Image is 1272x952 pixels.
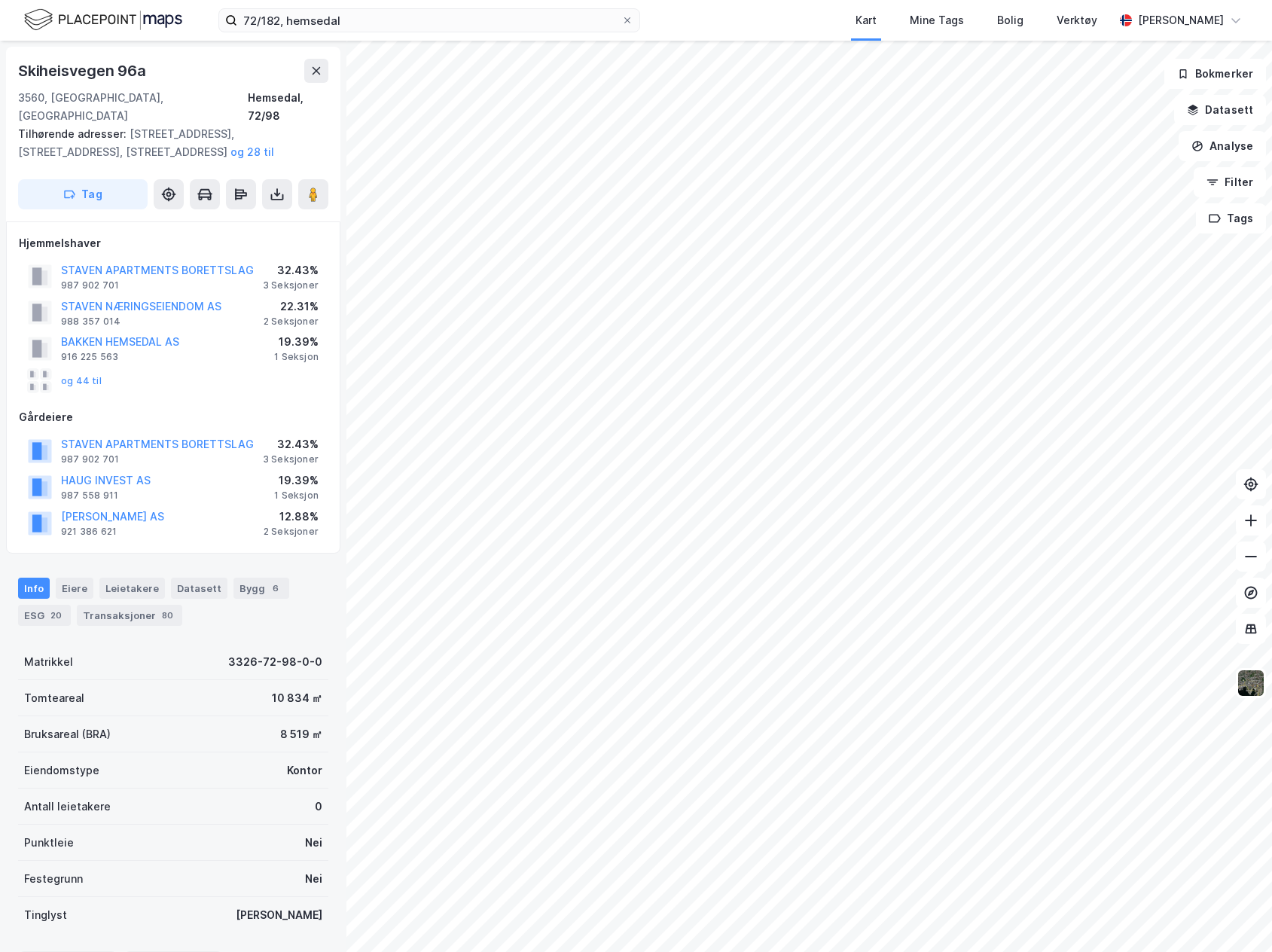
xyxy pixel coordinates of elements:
[233,578,289,599] div: Bygg
[61,351,118,363] div: 916 225 563
[280,725,322,743] div: 8 519 ㎡
[18,605,71,626] div: ESG
[274,351,319,363] div: 1 Seksjon
[24,761,99,780] div: Eiendomstype
[910,11,964,29] div: Mine Tags
[263,279,319,291] div: 3 Seksjoner
[24,798,111,816] div: Antall leietakere
[24,870,83,888] div: Festegrunn
[236,906,322,924] div: [PERSON_NAME]
[1237,669,1265,697] img: 9k=
[18,578,50,599] div: Info
[77,605,182,626] div: Transaksjoner
[24,653,73,671] div: Matrikkel
[305,870,322,888] div: Nei
[264,526,319,538] div: 2 Seksjoner
[61,490,118,502] div: 987 558 911
[19,408,328,426] div: Gårdeiere
[272,689,322,707] div: 10 834 ㎡
[99,578,165,599] div: Leietakere
[18,59,149,83] div: Skiheisvegen 96a
[47,608,65,623] div: 20
[1194,167,1266,197] button: Filter
[1197,880,1272,952] iframe: Chat Widget
[61,279,119,291] div: 987 902 701
[1197,880,1272,952] div: Kontrollprogram for chat
[274,490,319,502] div: 1 Seksjon
[159,608,176,623] div: 80
[1179,131,1266,161] button: Analyse
[24,906,67,924] div: Tinglyst
[18,89,248,125] div: 3560, [GEOGRAPHIC_DATA], [GEOGRAPHIC_DATA]
[997,11,1023,29] div: Bolig
[305,834,322,852] div: Nei
[228,653,322,671] div: 3326-72-98-0-0
[264,508,319,526] div: 12.88%
[24,834,74,852] div: Punktleie
[1057,11,1097,29] div: Verktøy
[56,578,93,599] div: Eiere
[274,333,319,351] div: 19.39%
[237,9,621,32] input: Søk på adresse, matrikkel, gårdeiere, leietakere eller personer
[856,11,877,29] div: Kart
[287,761,322,780] div: Kontor
[1196,203,1266,233] button: Tags
[263,435,319,453] div: 32.43%
[268,581,283,596] div: 6
[61,316,120,328] div: 988 357 014
[263,261,319,279] div: 32.43%
[24,689,84,707] div: Tomteareal
[264,297,319,316] div: 22.31%
[18,125,316,161] div: [STREET_ADDRESS], [STREET_ADDRESS], [STREET_ADDRESS]
[1138,11,1224,29] div: [PERSON_NAME]
[264,316,319,328] div: 2 Seksjoner
[315,798,322,816] div: 0
[61,453,119,465] div: 987 902 701
[61,526,117,538] div: 921 386 621
[24,7,182,33] img: logo.f888ab2527a4732fd821a326f86c7f29.svg
[18,127,130,140] span: Tilhørende adresser:
[248,89,328,125] div: Hemsedal, 72/98
[1164,59,1266,89] button: Bokmerker
[274,471,319,490] div: 19.39%
[18,179,148,209] button: Tag
[24,725,111,743] div: Bruksareal (BRA)
[19,234,328,252] div: Hjemmelshaver
[263,453,319,465] div: 3 Seksjoner
[171,578,227,599] div: Datasett
[1174,95,1266,125] button: Datasett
